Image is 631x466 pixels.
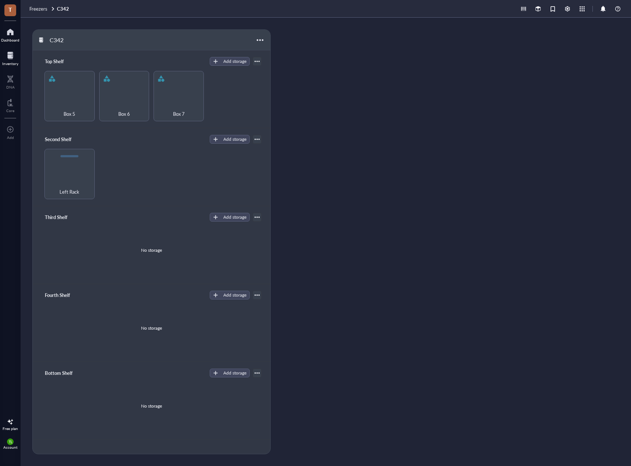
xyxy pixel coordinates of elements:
[42,212,86,222] div: Third Shelf
[118,110,130,118] span: Box 6
[141,247,162,254] div: No storage
[6,108,14,113] div: Core
[6,97,14,113] a: Core
[210,369,250,377] button: Add storage
[6,85,15,89] div: DNA
[223,136,246,143] div: Add storage
[29,5,47,12] span: Freezers
[7,135,14,140] div: Add
[1,38,19,42] div: Dashboard
[1,26,19,42] a: Dashboard
[210,213,250,222] button: Add storage
[3,445,18,449] div: Account
[223,58,246,65] div: Add storage
[210,57,250,66] button: Add storage
[46,34,90,46] div: C342
[223,370,246,376] div: Add storage
[210,291,250,300] button: Add storage
[42,368,86,378] div: Bottom Shelf
[60,188,79,196] span: Left Rack
[57,6,71,12] a: C342
[3,426,18,431] div: Free plan
[141,403,162,409] div: No storage
[29,6,55,12] a: Freezers
[223,214,246,221] div: Add storage
[42,134,86,144] div: Second Shelf
[8,5,12,14] span: T
[173,110,185,118] span: Box 7
[2,61,18,66] div: Inventory
[8,440,12,444] span: TL
[64,110,75,118] span: Box 5
[141,325,162,331] div: No storage
[6,73,15,89] a: DNA
[223,292,246,298] div: Add storage
[42,290,86,300] div: Fourth Shelf
[210,135,250,144] button: Add storage
[2,50,18,66] a: Inventory
[42,56,86,67] div: Top Shelf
